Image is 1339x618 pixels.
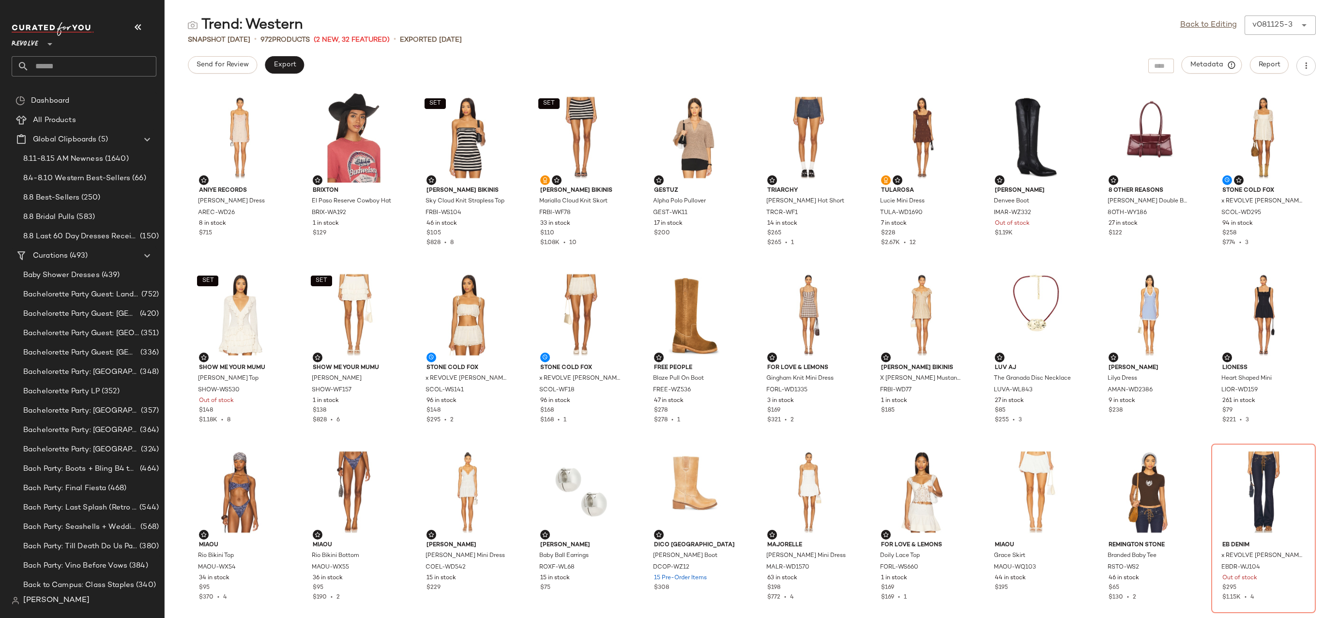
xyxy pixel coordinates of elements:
[994,209,1031,217] span: IMAR-WZ332
[1101,447,1199,537] img: RSTO-WS2_V1.jpg
[199,541,281,550] span: Miaou
[539,552,589,560] span: Baby Ball Earrings
[426,364,509,372] span: Stone Cold Fox
[426,374,508,383] span: x REVOLVE [PERSON_NAME] Embroidered Top
[196,61,249,69] span: Send for Review
[199,364,281,372] span: Show Me Your Mumu
[138,347,159,358] span: (336)
[197,276,218,286] button: SET
[873,447,971,537] img: FORL-WS660_V1.jpg
[315,278,327,284] span: SET
[33,134,96,145] span: Global Clipboards
[138,522,159,533] span: (568)
[760,93,857,183] img: TRCR-WF1_V1.jpg
[426,397,456,405] span: 96 in stock
[539,374,622,383] span: x REVOLVE [PERSON_NAME] Embroidered Short
[312,197,391,206] span: El Paso Reserve Cowboy Hat
[1108,209,1147,217] span: 8OTH-WY186
[426,197,504,206] span: Sky Cloud Knit Strapless Top
[646,447,744,537] img: DCOP-WZ12_V1.jpg
[199,417,217,423] span: $1.18K
[540,417,554,423] span: $168
[1221,209,1261,217] span: SCOL-WD295
[995,186,1077,195] span: [PERSON_NAME]
[1182,56,1242,74] button: Metadata
[767,417,781,423] span: $321
[217,417,227,423] span: •
[312,563,349,572] span: MAOU-WX55
[138,309,159,320] span: (420)
[1111,355,1116,360] img: svg%3e
[995,219,1030,228] span: Out of stock
[881,186,963,195] span: Tularosa
[540,186,623,195] span: [PERSON_NAME] Bikinis
[1221,197,1304,206] span: x REVOLVE [PERSON_NAME] Embroidered Mini Dress
[1101,93,1199,183] img: 8OTH-WY186_V1.jpg
[1109,219,1138,228] span: 27 in stock
[139,405,159,417] span: (357)
[313,229,326,238] span: $129
[533,447,630,537] img: ROXF-WL68_V1.jpg
[260,36,272,44] span: 972
[1222,406,1232,415] span: $79
[533,93,630,183] img: FRBI-WF78_V1.jpg
[881,229,895,238] span: $228
[1222,219,1253,228] span: 94 in stock
[1215,270,1312,360] img: LIOR-WD159_V1.jpg
[23,444,139,455] span: Bachelorette Party: [GEOGRAPHIC_DATA]
[103,154,129,165] span: (1640)
[881,240,900,246] span: $2.67K
[138,463,159,475] span: (464)
[677,417,680,423] span: 1
[426,552,505,560] span: [PERSON_NAME] Mini Dress
[1215,93,1312,183] img: SCOL-WD295_V1.jpg
[265,56,304,74] button: Export
[769,355,775,360] img: svg%3e
[1108,386,1153,395] span: AMAN-WD2386
[79,192,100,203] span: (250)
[188,15,303,35] div: Trend: Western
[539,563,575,572] span: ROXF-WL68
[995,397,1024,405] span: 27 in stock
[23,212,75,223] span: 8.8 Bridal Pulls
[198,386,240,395] span: SHOW-WS530
[426,417,441,423] span: $295
[201,532,207,538] img: svg%3e
[767,186,850,195] span: Triarchy
[312,209,346,217] span: BRIX-WA192
[68,250,88,262] span: (493)
[314,35,390,45] span: (2 New, 32 Featured)
[654,229,670,238] span: $200
[1221,374,1272,383] span: Heart Shaped Mini
[646,270,744,360] img: FREE-WZ536_V1.jpg
[880,563,918,572] span: FORL-WS660
[542,532,548,538] img: svg%3e
[313,219,339,228] span: 1 in stock
[426,240,441,246] span: $828
[199,229,212,238] span: $715
[895,177,900,183] img: svg%3e
[12,597,19,604] img: svg%3e
[1180,19,1237,31] a: Back to Editing
[654,219,683,228] span: 17 in stock
[137,541,159,552] span: (380)
[327,417,336,423] span: •
[1190,61,1234,69] span: Metadata
[305,93,403,183] img: BRIX-WA192_V1.jpg
[96,134,107,145] span: (5)
[781,417,791,423] span: •
[137,502,159,513] span: (544)
[139,289,159,300] span: (752)
[23,289,139,300] span: Bachelorette Party Guest: Landing Page
[273,61,296,69] span: Export
[198,563,236,572] span: MAOU-WX54
[1221,563,1260,572] span: EBDR-WJ104
[1109,364,1191,372] span: [PERSON_NAME]
[653,563,689,572] span: DCOP-WZ12
[23,192,79,203] span: 8.8 Best-Sellers
[419,270,517,360] img: SCOL-WS141_V1.jpg
[23,231,138,242] span: 8.8 Last 60 Day Dresses Receipts Best-Sellers
[540,364,623,372] span: Stone Cold Fox
[910,240,916,246] span: 12
[533,270,630,360] img: SCOL-WF18_V1.jpg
